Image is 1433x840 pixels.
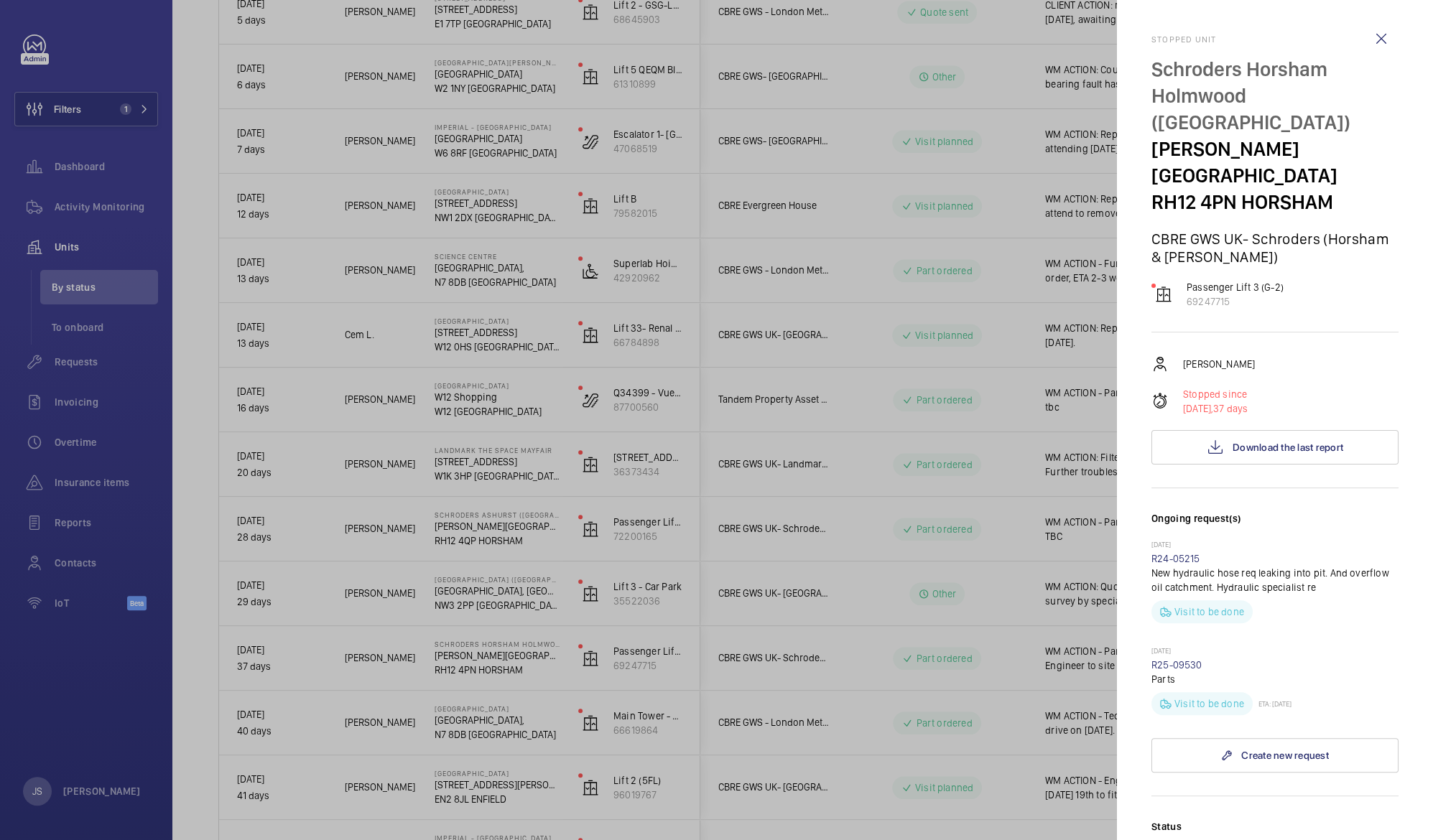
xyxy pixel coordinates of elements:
[1183,401,1248,416] p: 37 days
[1151,540,1399,551] p: [DATE]
[1174,605,1244,619] p: Visit to be done
[1253,699,1291,708] p: ETA: [DATE]
[1151,56,1399,136] p: Schroders Horsham Holmwood ([GEOGRAPHIC_DATA])
[1151,672,1399,686] p: Parts
[1151,659,1202,671] a: R25-09530
[1233,442,1343,453] span: Download the last report
[1183,403,1213,414] span: [DATE],
[1151,738,1399,773] a: Create new request
[1151,553,1200,564] a: R24-05215
[1151,34,1399,45] h2: Stopped unit
[1151,819,1399,834] label: Status
[1151,430,1399,465] button: Download the last report
[1151,566,1399,594] p: New hydraulic hose req leaking into pit. And overflow oil catchment. Hydraulic specialist re
[1151,511,1399,540] h3: Ongoing request(s)
[1183,387,1248,401] p: Stopped since
[1183,357,1255,371] p: [PERSON_NAME]
[1151,230,1399,266] p: CBRE GWS UK- Schroders (Horsham & [PERSON_NAME])
[1187,294,1284,309] p: 69247715
[1174,696,1244,711] p: Visit to be done
[1151,189,1399,215] p: RH12 4PN HORSHAM
[1151,646,1399,658] p: [DATE]
[1151,136,1399,189] p: [PERSON_NAME][GEOGRAPHIC_DATA]
[1155,286,1172,303] img: elevator.svg
[1187,280,1284,294] p: Passenger Lift 3 (G-2)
